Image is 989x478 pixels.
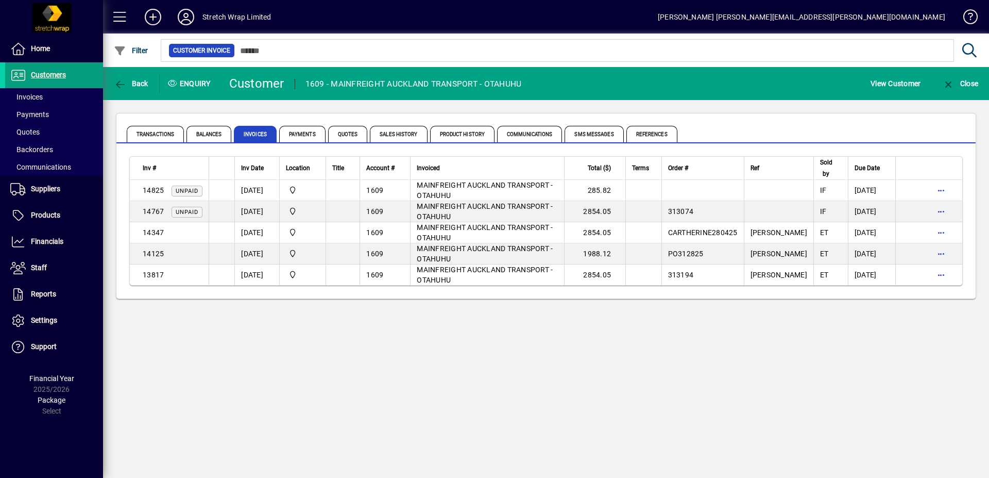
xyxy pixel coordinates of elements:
[31,263,47,272] span: Staff
[31,71,66,79] span: Customers
[332,162,344,174] span: Title
[31,44,50,53] span: Home
[417,223,553,242] span: MAINFREIGHT AUCKLAND TRANSPORT - OTAHUHU
[366,186,383,194] span: 1609
[328,126,368,142] span: Quotes
[279,126,326,142] span: Payments
[848,243,895,265] td: [DATE]
[286,162,319,174] div: Location
[31,316,57,324] span: Settings
[31,342,57,351] span: Support
[286,269,319,281] span: SWL-AKL
[5,203,103,228] a: Products
[417,202,553,221] span: MAINFREIGHT AUCKLAND TRANSPORT - OTAHUHU
[820,250,829,258] span: ET
[5,176,103,202] a: Suppliers
[143,207,164,216] span: 14767
[564,180,625,201] td: 285.82
[820,207,827,216] span: IF
[38,396,65,404] span: Package
[668,207,694,216] span: 313074
[564,222,625,243] td: 2854.05
[186,126,231,142] span: Balances
[564,265,625,285] td: 2854.05
[5,334,103,360] a: Support
[820,157,832,179] span: Sold by
[10,93,43,101] span: Invoices
[366,207,383,216] span: 1609
[143,162,202,174] div: Inv #
[820,157,842,179] div: Sold by
[565,126,623,142] span: SMS Messages
[855,162,889,174] div: Due Date
[430,126,495,142] span: Product History
[668,162,738,174] div: Order #
[286,162,310,174] span: Location
[143,250,164,258] span: 14125
[234,201,279,222] td: [DATE]
[143,162,156,174] span: Inv #
[111,74,151,93] button: Back
[241,162,273,174] div: Inv Date
[366,228,383,237] span: 1609
[5,229,103,255] a: Financials
[286,227,319,238] span: SWL-AKL
[931,74,989,93] app-page-header-button: Close enquiry
[942,79,978,88] span: Close
[417,266,553,284] span: MAINFREIGHT AUCKLAND TRANSPORT - OTAHUHU
[417,181,553,200] span: MAINFREIGHT AUCKLAND TRANSPORT - OTAHUHU
[668,228,738,237] span: CARTHERINE280425
[366,271,383,279] span: 1609
[5,308,103,334] a: Settings
[751,162,759,174] span: Ref
[5,106,103,123] a: Payments
[31,237,63,245] span: Financials
[114,46,148,55] span: Filter
[417,244,553,263] span: MAINFREIGHT AUCKLAND TRANSPORT - OTAHUHU
[234,222,279,243] td: [DATE]
[111,41,151,60] button: Filter
[31,290,56,298] span: Reports
[366,162,404,174] div: Account #
[332,162,353,174] div: Title
[286,248,319,259] span: SWL-AKL
[933,267,949,283] button: More options
[241,162,264,174] span: Inv Date
[31,211,60,219] span: Products
[564,201,625,222] td: 2854.05
[668,271,694,279] span: 313194
[626,126,677,142] span: References
[234,180,279,201] td: [DATE]
[5,123,103,141] a: Quotes
[751,228,807,237] span: [PERSON_NAME]
[5,88,103,106] a: Invoices
[286,185,319,196] span: SWL-AKL
[571,162,620,174] div: Total ($)
[370,126,427,142] span: Sales History
[658,9,945,25] div: [PERSON_NAME] [PERSON_NAME][EMAIL_ADDRESS][PERSON_NAME][DOMAIN_NAME]
[588,162,611,174] span: Total ($)
[871,75,920,92] span: View Customer
[169,8,202,26] button: Profile
[10,128,40,136] span: Quotes
[820,271,829,279] span: ET
[103,74,160,93] app-page-header-button: Back
[234,126,277,142] span: Invoices
[751,162,807,174] div: Ref
[868,74,923,93] button: View Customer
[848,265,895,285] td: [DATE]
[5,141,103,158] a: Backorders
[848,201,895,222] td: [DATE]
[143,228,164,237] span: 14347
[933,182,949,199] button: More options
[933,245,949,262] button: More options
[848,222,895,243] td: [DATE]
[933,224,949,241] button: More options
[286,206,319,217] span: SWL-AKL
[632,162,649,174] span: Terms
[234,243,279,265] td: [DATE]
[366,250,383,258] span: 1609
[127,126,184,142] span: Transactions
[497,126,562,142] span: Communications
[940,74,981,93] button: Close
